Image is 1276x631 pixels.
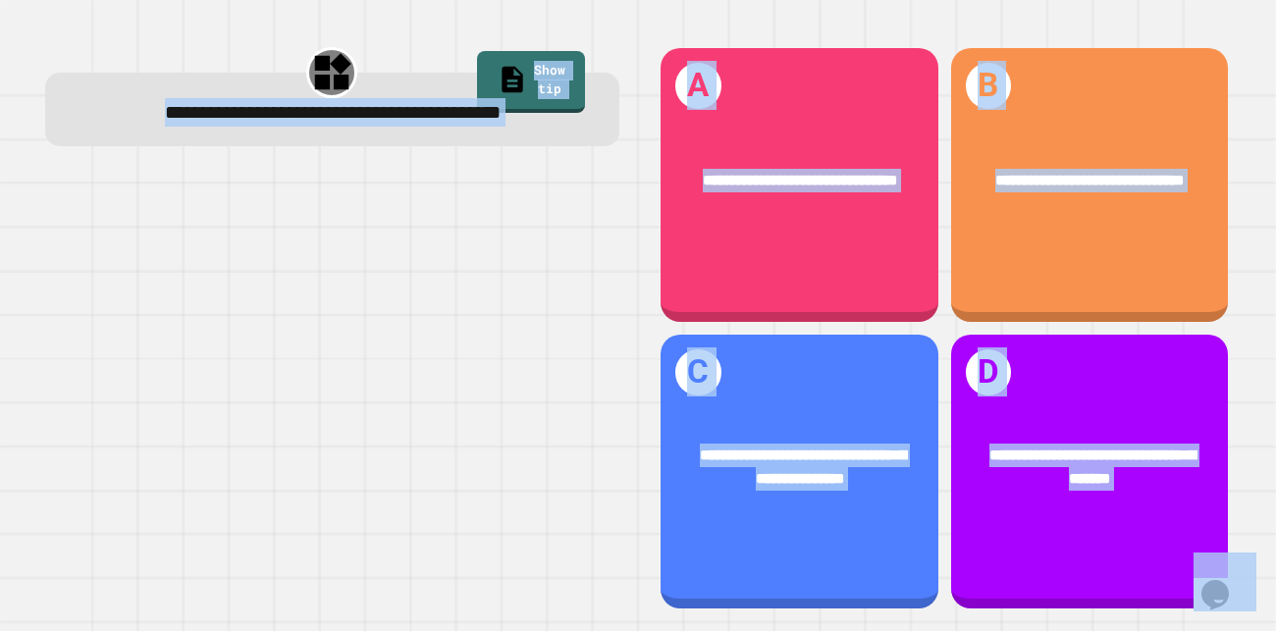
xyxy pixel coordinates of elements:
h1: B [966,63,1012,109]
iframe: chat widget [1194,552,1256,611]
h1: D [966,349,1012,395]
h1: C [675,349,721,395]
a: Show tip [477,51,585,114]
h1: A [675,63,721,109]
